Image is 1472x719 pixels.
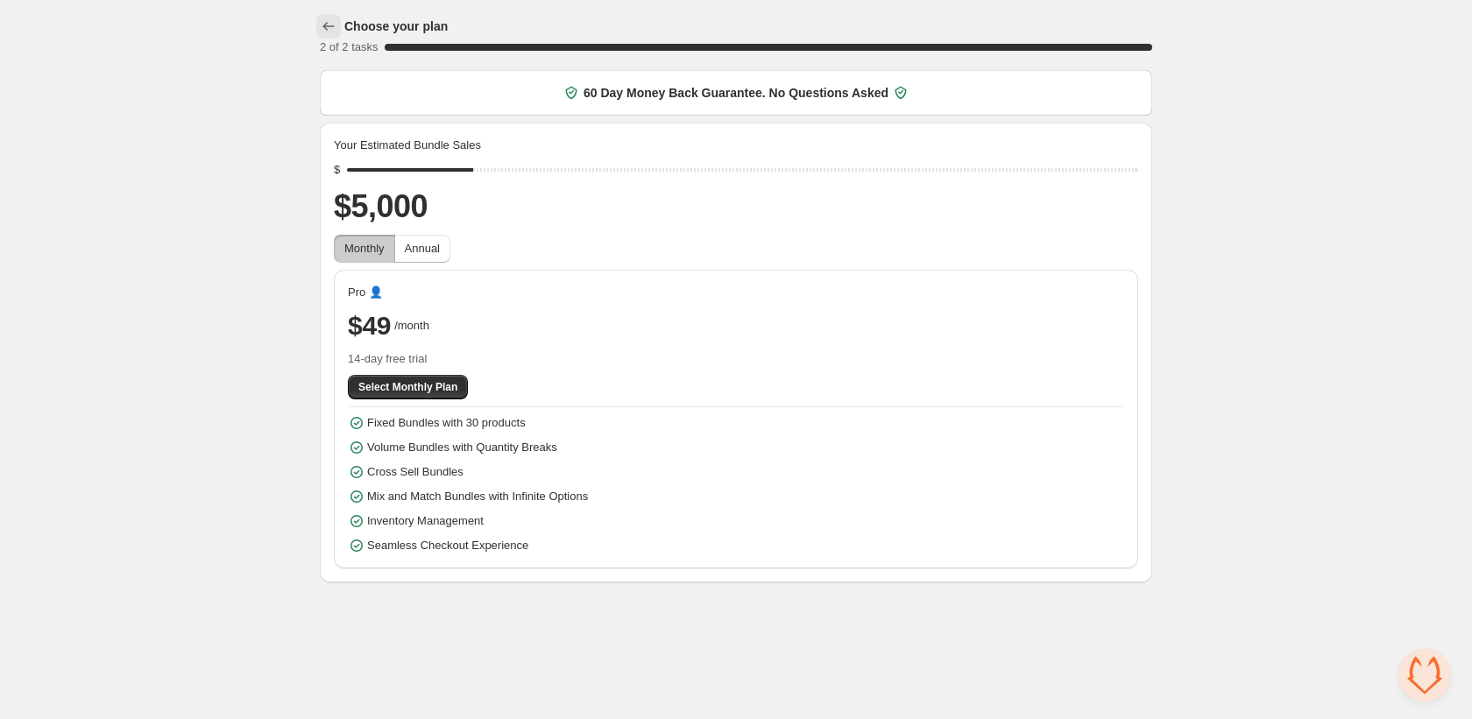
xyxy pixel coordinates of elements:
[348,308,391,343] span: $49
[344,18,448,35] h3: Choose your plan
[394,235,450,263] button: Annual
[367,537,528,554] span: Seamless Checkout Experience
[584,84,888,102] span: 60 Day Money Back Guarantee. No Questions Asked
[367,439,557,456] span: Volume Bundles with Quantity Breaks
[367,488,588,505] span: Mix and Match Bundles with Infinite Options
[367,414,526,432] span: Fixed Bundles with 30 products
[334,161,340,179] div: $
[358,380,457,394] span: Select Monthly Plan
[334,186,1138,228] h2: $5,000
[1398,649,1451,701] div: Open chat
[394,317,429,335] span: /month
[405,242,440,255] span: Annual
[367,512,484,530] span: Inventory Management
[334,235,395,263] button: Monthly
[334,137,481,154] span: Your Estimated Bundle Sales
[367,463,464,481] span: Cross Sell Bundles
[348,284,383,301] span: Pro 👤
[344,242,385,255] span: Monthly
[348,350,1124,368] span: 14-day free trial
[348,375,468,399] button: Select Monthly Plan
[320,40,378,53] span: 2 of 2 tasks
